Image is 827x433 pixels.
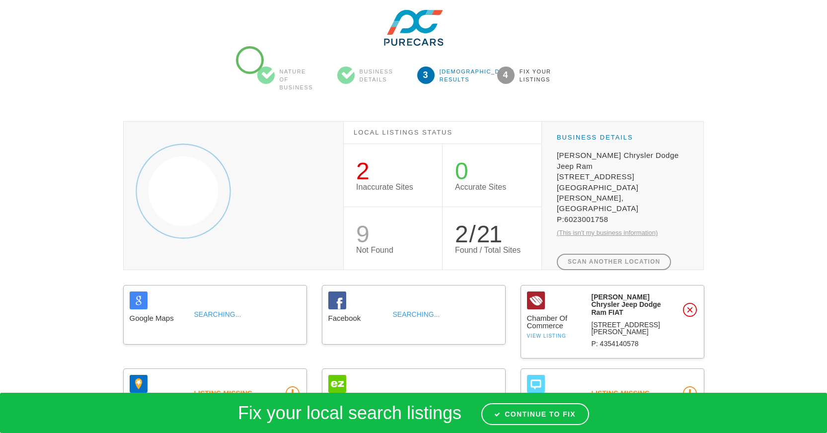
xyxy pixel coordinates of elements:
span: 0 [455,158,467,184]
span: Chamber Of Commerce [527,314,582,329]
h3: Listing missing [592,390,663,397]
p: Found / Total Sites [455,246,529,254]
span: [STREET_ADDRESS] [GEOGRAPHIC_DATA][PERSON_NAME], [GEOGRAPHIC_DATA] [557,171,689,214]
img: listing-missing.svg [683,386,697,401]
span: Fix your local search listings [238,403,461,423]
span: [PERSON_NAME] Chrysler Dodge Jeep Ram [557,150,689,171]
span: Business Details [355,68,397,83]
p: P: 4354140578 [592,340,663,347]
img: Opendi [130,375,148,393]
span: 9 [356,221,369,247]
img: listing-missing.svg [286,386,300,401]
h3: [PERSON_NAME] Chrysler Jeep Dodge Ram FIAT [592,293,663,316]
span: 21 [477,221,501,247]
a: View Listing [527,333,566,339]
p: Not Found [356,246,430,254]
img: listing-inaccurate.svg [683,303,697,317]
span: 2 [356,158,369,184]
span: Fix your Listings [515,68,557,83]
img: Judys Book [527,375,545,393]
a: (This isn't my business information) [557,229,658,236]
img: GsEXJj1dRr2yxwfCSclf.png [367,10,461,46]
p: Accurate Sites [455,183,529,191]
span: 2 [455,221,467,247]
h3: Listing missing [194,390,266,397]
span: / [469,221,475,247]
img: EZLocal [328,375,346,393]
span: Nature of Business [275,68,317,91]
p: Inaccurate Sites [356,183,430,191]
span: Google Maps [130,314,184,322]
img: Google Maps [130,291,148,309]
a: Scan another location [557,254,672,270]
a: Searching... [194,310,241,318]
img: Facebook [328,291,346,309]
span: 4 [497,67,515,84]
img: Chamber Of Commerce [527,291,545,309]
h3: Local Listings Status [344,121,541,144]
a: Continue to fix [481,403,589,425]
h3: Business Details [557,134,689,141]
span: [DEMOGRAPHIC_DATA] Results [435,68,477,83]
p: [STREET_ADDRESS][PERSON_NAME] [592,321,663,335]
span: P:6023001758 [557,214,689,224]
a: Searching... [393,310,440,318]
span: Facebook [328,314,383,322]
span: 3 [417,67,435,84]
